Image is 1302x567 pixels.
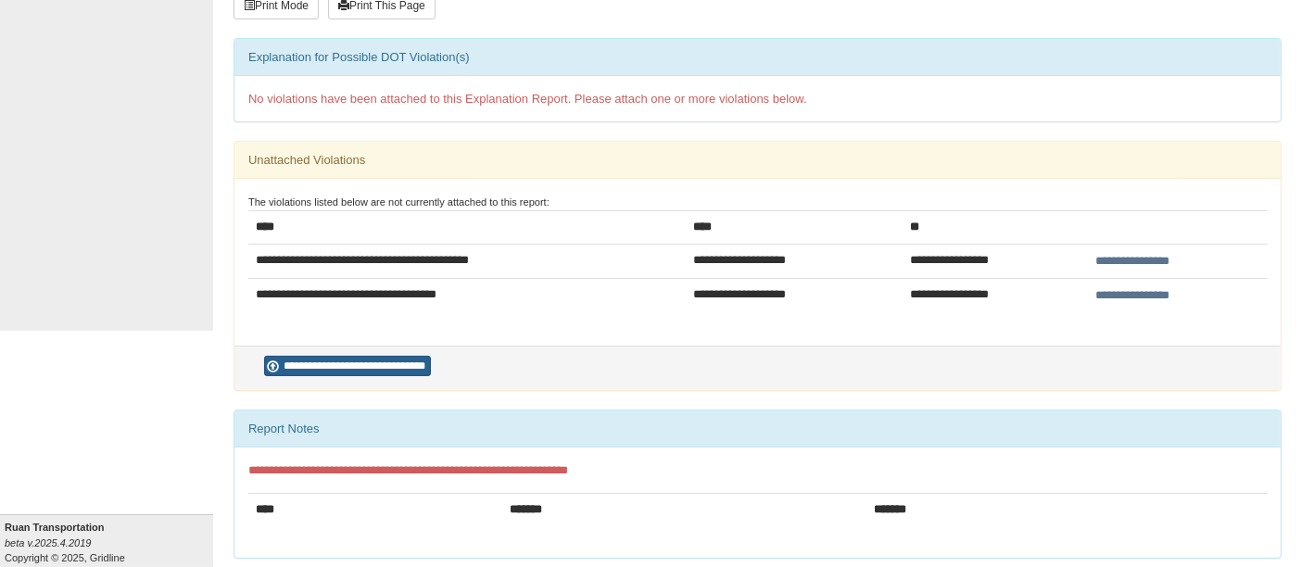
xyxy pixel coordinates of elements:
div: Copyright © 2025, Gridline [5,520,213,565]
div: Unattached Violations [234,142,1281,179]
small: The violations listed below are not currently attached to this report: [248,196,550,208]
i: beta v.2025.4.2019 [5,537,91,548]
b: Ruan Transportation [5,522,105,533]
div: Explanation for Possible DOT Violation(s) [234,39,1281,76]
div: Report Notes [234,410,1281,447]
span: No violations have been attached to this Explanation Report. Please attach one or more violations... [248,92,807,106]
